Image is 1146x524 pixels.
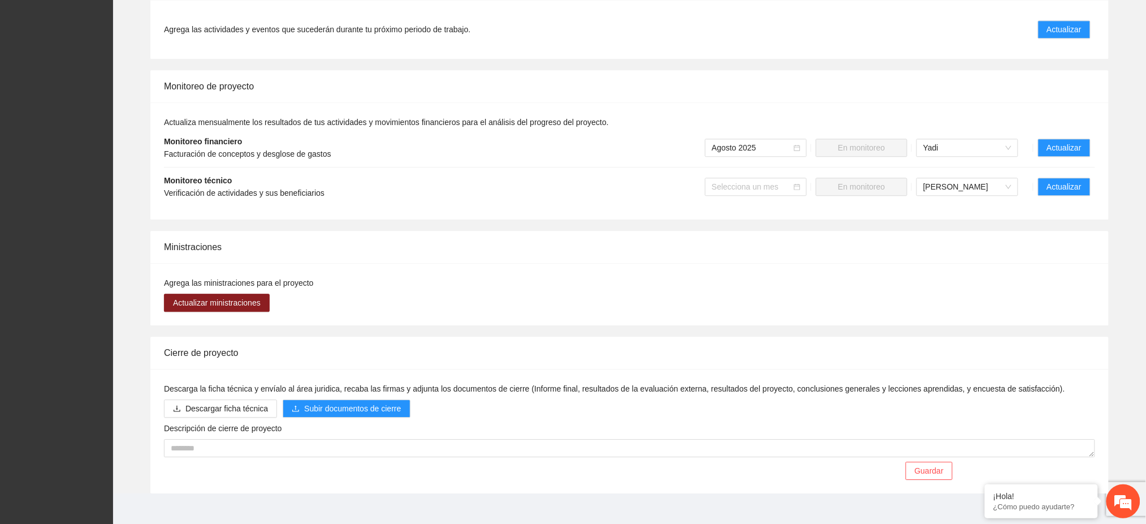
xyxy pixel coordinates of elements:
[1047,141,1082,154] span: Actualizar
[794,183,801,190] span: calendar
[164,404,277,413] a: downloadDescargar ficha técnica
[164,278,314,287] span: Agrega las ministraciones para el proyecto
[164,298,270,307] a: Actualizar ministraciones
[915,465,944,477] span: Guardar
[164,23,470,36] span: Agrega las actividades y eventos que sucederán durante tu próximo periodo de trabajo.
[173,297,261,309] span: Actualizar ministraciones
[164,294,270,312] button: Actualizar ministraciones
[1047,23,1082,36] span: Actualizar
[1038,139,1091,157] button: Actualizar
[164,337,1095,369] div: Cierre de proyecto
[6,309,215,349] textarea: Escriba su mensaje y pulse “Intro”
[164,188,325,197] span: Verificación de actividades y sus beneficiarios
[993,492,1089,501] div: ¡Hola!
[283,400,410,418] button: uploadSubir documentos de cierre
[923,178,1011,195] span: Cassandra
[712,139,800,156] span: Agosto 2025
[794,144,801,151] span: calendar
[164,118,609,127] span: Actualiza mensualmente los resultados de tus actividades y movimientos financieros para el anális...
[164,137,242,146] strong: Monitoreo financiero
[283,404,410,413] span: uploadSubir documentos de cierre
[66,151,156,265] span: Estamos en línea.
[164,176,232,185] strong: Monitoreo técnico
[906,462,953,480] button: Guardar
[164,400,277,418] button: downloadDescargar ficha técnica
[185,402,268,415] span: Descargar ficha técnica
[59,58,190,72] div: Chatee con nosotros ahora
[164,231,1095,263] div: Ministraciones
[164,149,331,158] span: Facturación de conceptos y desglose de gastos
[993,502,1089,511] p: ¿Cómo puedo ayudarte?
[164,439,1095,457] textarea: Descripción de cierre de proyecto
[164,70,1095,102] div: Monitoreo de proyecto
[304,402,401,415] span: Subir documentos de cierre
[164,384,1065,393] span: Descarga la ficha técnica y envíalo al área juridica, recaba las firmas y adjunta los documentos ...
[1038,20,1091,38] button: Actualizar
[1038,178,1091,196] button: Actualizar
[185,6,213,33] div: Minimizar ventana de chat en vivo
[923,139,1011,156] span: Yadi
[1047,181,1082,193] span: Actualizar
[292,405,300,414] span: upload
[173,405,181,414] span: download
[164,422,282,435] label: Descripción de cierre de proyecto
